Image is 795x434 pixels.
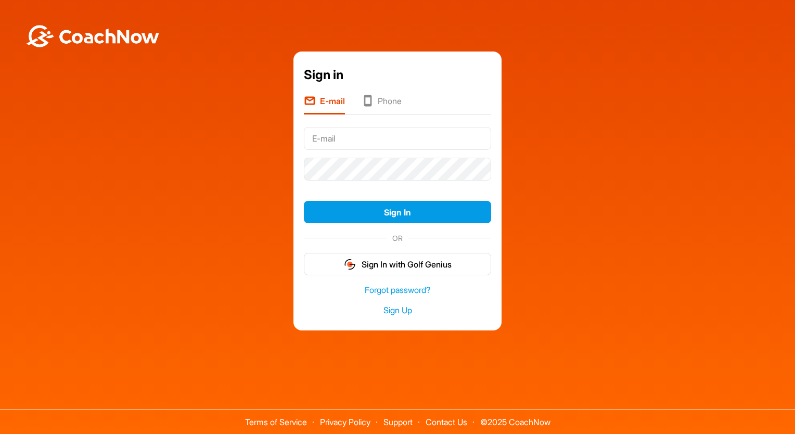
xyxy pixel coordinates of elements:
input: E-mail [304,127,491,150]
a: Privacy Policy [320,417,370,427]
button: Sign In [304,201,491,223]
button: Sign In with Golf Genius [304,253,491,275]
a: Terms of Service [245,417,307,427]
span: © 2025 CoachNow [475,410,556,426]
a: Sign Up [304,304,491,316]
a: Support [383,417,413,427]
img: gg_logo [343,258,356,271]
li: Phone [362,95,402,114]
a: Contact Us [426,417,467,427]
a: Forgot password? [304,284,491,296]
div: Sign in [304,66,491,84]
img: BwLJSsUCoWCh5upNqxVrqldRgqLPVwmV24tXu5FoVAoFEpwwqQ3VIfuoInZCoVCoTD4vwADAC3ZFMkVEQFDAAAAAElFTkSuQmCC [25,25,160,47]
span: OR [387,233,408,244]
li: E-mail [304,95,345,114]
